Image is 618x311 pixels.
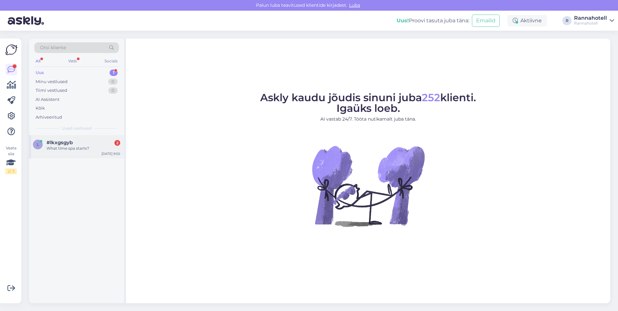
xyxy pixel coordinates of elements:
span: Askly kaudu jõudis sinuni juba klienti. Igaüks loeb. [260,91,476,114]
div: Uus [36,70,44,76]
div: Aktiivne [507,15,547,27]
img: No Chat active [310,128,426,244]
span: Luba [347,2,362,8]
div: Arhiveeritud [36,114,62,121]
a: RannahotellRannahotell [574,16,614,26]
img: Askly Logo [5,44,17,56]
div: 2 / 3 [5,168,17,174]
div: 1 [110,70,118,76]
div: Socials [103,57,119,65]
div: 0 [108,79,118,85]
div: All [34,57,42,65]
div: 2 [114,140,120,146]
div: R [562,16,571,25]
div: Web [67,57,78,65]
div: Kõik [36,105,45,112]
button: Emailid [472,15,500,27]
div: 0 [108,87,118,94]
div: Minu vestlused [36,79,68,85]
span: 252 [422,91,440,104]
span: Uued vestlused [62,125,92,131]
div: Rannahotell [574,21,607,26]
div: Rannahotell [574,16,607,21]
span: Otsi kliente [40,44,66,51]
div: Vaata siia [5,145,17,174]
span: l [37,142,39,147]
div: What time spa starts? [47,145,120,151]
b: Uus! [397,17,409,24]
div: AI Assistent [36,96,59,103]
div: Proovi tasuta juba täna: [397,17,469,25]
div: Tiimi vestlused [36,87,67,94]
span: #lkxgsgyb [47,140,73,145]
div: [DATE] 9:50 [101,151,120,156]
p: AI vastab 24/7. Tööta nutikamalt juba täna. [260,116,476,123]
